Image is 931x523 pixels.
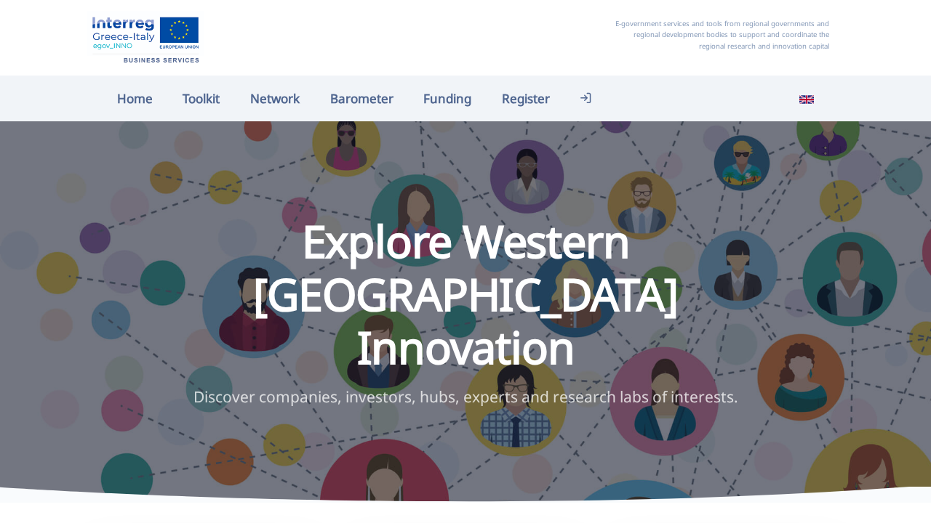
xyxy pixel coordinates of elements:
a: Toolkit [168,83,236,114]
h1: Explore Western [GEOGRAPHIC_DATA] Innovation [165,214,767,374]
a: Register [487,83,565,114]
a: Funding [408,83,487,114]
img: en_flag.svg [799,92,814,107]
a: Network [235,83,315,114]
p: Discover companies, investors, hubs, experts and research labs of interests. [165,385,767,410]
a: Home [102,83,168,114]
a: Barometer [315,83,409,114]
img: Home [87,11,204,65]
